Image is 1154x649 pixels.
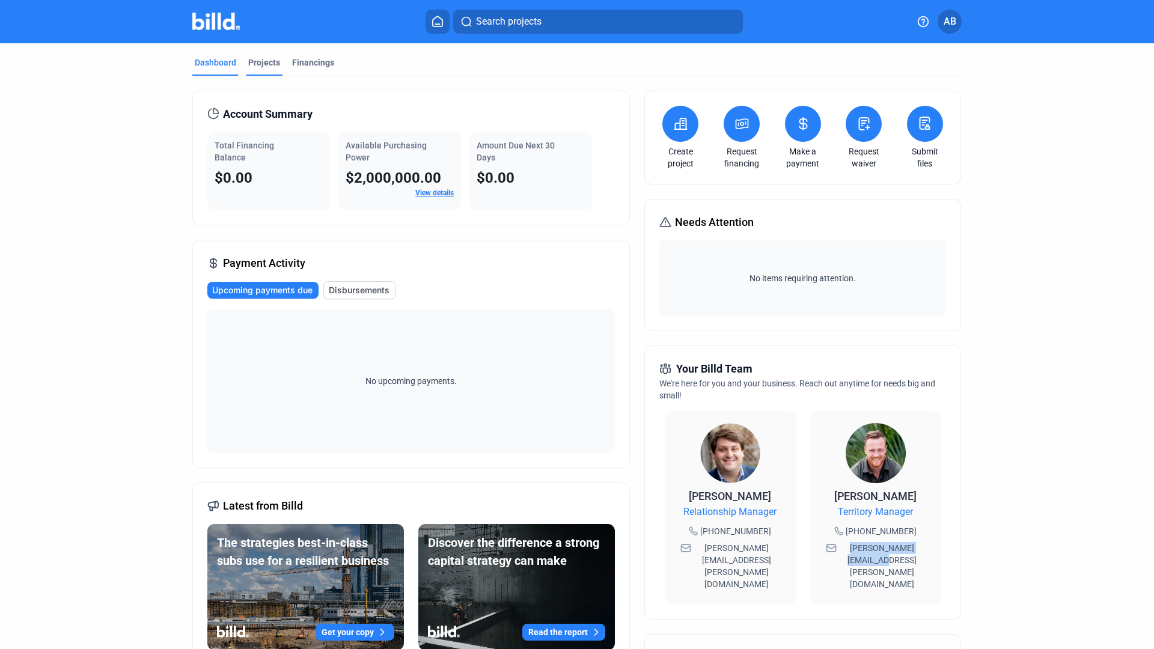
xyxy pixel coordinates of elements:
span: Territory Manager [838,505,913,519]
div: Dashboard [195,56,236,69]
span: [PHONE_NUMBER] [700,525,771,537]
span: $0.00 [477,169,514,186]
button: Upcoming payments due [207,282,319,299]
a: Submit files [904,145,946,169]
span: [PERSON_NAME][EMAIL_ADDRESS][PERSON_NAME][DOMAIN_NAME] [694,542,780,590]
a: View details [415,189,454,197]
span: Total Financing Balance [215,141,274,162]
span: Upcoming payments due [212,284,313,296]
button: Search projects [453,10,743,34]
span: Available Purchasing Power [346,141,427,162]
span: Relationship Manager [683,505,777,519]
span: [PERSON_NAME][EMAIL_ADDRESS][PERSON_NAME][DOMAIN_NAME] [839,542,926,590]
img: Billd Company Logo [192,13,240,30]
span: [PERSON_NAME] [689,490,771,502]
span: Search projects [476,14,542,29]
span: Latest from Billd [223,498,303,514]
span: Disbursements [329,284,389,296]
span: Payment Activity [223,255,305,272]
span: [PHONE_NUMBER] [846,525,917,537]
span: Needs Attention [675,214,754,231]
button: AB [938,10,962,34]
span: Amount Due Next 30 Days [477,141,555,162]
a: Request financing [721,145,763,169]
a: Make a payment [782,145,824,169]
span: We're here for you and your business. Reach out anytime for needs big and small! [659,379,935,400]
button: Disbursements [323,281,396,299]
img: Territory Manager [846,423,906,483]
span: No upcoming payments. [358,375,465,387]
span: No items requiring attention. [664,272,941,284]
span: Your Billd Team [676,361,753,377]
span: AB [944,14,956,29]
span: Account Summary [223,106,313,123]
img: Relationship Manager [700,423,760,483]
a: Create project [659,145,701,169]
span: $2,000,000.00 [346,169,441,186]
div: Discover the difference a strong capital strategy can make [428,534,605,570]
span: [PERSON_NAME] [834,490,917,502]
a: Request waiver [843,145,885,169]
div: Financings [292,56,334,69]
button: Get your copy [316,624,394,641]
div: Projects [248,56,280,69]
div: The strategies best-in-class subs use for a resilient business [217,534,394,570]
button: Read the report [522,624,605,641]
span: $0.00 [215,169,252,186]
